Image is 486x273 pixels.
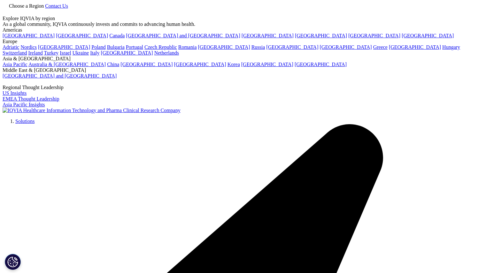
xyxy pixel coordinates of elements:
[3,39,483,44] div: Europe
[56,33,108,38] a: [GEOGRAPHIC_DATA]
[3,50,27,56] a: Switzerland
[348,33,400,38] a: [GEOGRAPHIC_DATA]
[3,56,483,62] div: Asia & [GEOGRAPHIC_DATA]
[3,90,27,96] a: US Insights
[174,62,226,67] a: [GEOGRAPHIC_DATA]
[3,44,19,50] a: Adriatic
[3,73,117,79] a: [GEOGRAPHIC_DATA] and [GEOGRAPHIC_DATA]
[241,62,293,67] a: [GEOGRAPHIC_DATA]
[5,254,21,270] button: Cookies Settings
[3,62,27,67] a: Asia Pacific
[20,44,37,50] a: Nordics
[3,96,59,102] a: EMEA Thought Leadership
[373,44,388,50] a: Greece
[109,33,125,38] a: Canada
[3,102,45,107] a: Asia Pacific Insights
[389,44,441,50] a: [GEOGRAPHIC_DATA]
[3,33,55,38] a: [GEOGRAPHIC_DATA]
[3,67,483,73] div: Middle East & [GEOGRAPHIC_DATA]
[28,62,106,67] a: Australia & [GEOGRAPHIC_DATA]
[101,50,153,56] a: [GEOGRAPHIC_DATA]
[402,33,454,38] a: [GEOGRAPHIC_DATA]
[154,50,179,56] a: Netherlands
[45,3,68,9] a: Contact Us
[90,50,99,56] a: Italy
[144,44,177,50] a: Czech Republic
[198,44,250,50] a: [GEOGRAPHIC_DATA]
[60,50,71,56] a: Israel
[295,33,347,38] a: [GEOGRAPHIC_DATA]
[178,44,197,50] a: Romania
[3,85,483,90] div: Regional Thought Leadership
[242,33,294,38] a: [GEOGRAPHIC_DATA]
[3,16,483,21] div: Explore IQVIA by region
[107,44,125,50] a: Bulgaria
[442,44,460,50] a: Hungary
[91,44,105,50] a: Poland
[3,21,483,27] div: As a global community, IQVIA continuously invests and commits to advancing human health.
[28,50,42,56] a: Ireland
[44,50,58,56] a: Turkey
[251,44,265,50] a: Russia
[126,33,240,38] a: [GEOGRAPHIC_DATA] and [GEOGRAPHIC_DATA]
[266,44,318,50] a: [GEOGRAPHIC_DATA]
[3,27,483,33] div: Americas
[295,62,347,67] a: [GEOGRAPHIC_DATA]
[15,118,35,124] a: Solutions
[120,62,173,67] a: [GEOGRAPHIC_DATA]
[38,44,90,50] a: [GEOGRAPHIC_DATA]
[320,44,372,50] a: [GEOGRAPHIC_DATA]
[126,44,143,50] a: Portugal
[9,3,44,9] span: Choose a Region
[107,62,119,67] a: China
[228,62,240,67] a: Korea
[73,50,89,56] a: Ukraine
[3,108,181,113] img: IQVIA Healthcare Information Technology and Pharma Clinical Research Company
